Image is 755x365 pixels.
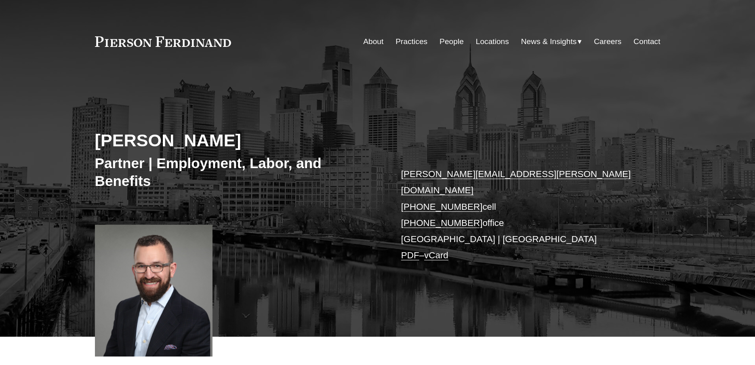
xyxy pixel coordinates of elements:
[424,250,448,260] a: vCard
[594,34,621,49] a: Careers
[521,34,582,49] a: folder dropdown
[95,154,378,190] h3: Partner | Employment, Labor, and Benefits
[95,130,378,151] h2: [PERSON_NAME]
[401,250,419,260] a: PDF
[401,169,631,195] a: [PERSON_NAME][EMAIL_ADDRESS][PERSON_NAME][DOMAIN_NAME]
[401,166,637,264] p: cell office [GEOGRAPHIC_DATA] | [GEOGRAPHIC_DATA] –
[633,34,660,49] a: Contact
[440,34,464,49] a: People
[521,35,577,49] span: News & Insights
[476,34,509,49] a: Locations
[401,218,483,228] a: [PHONE_NUMBER]
[363,34,383,49] a: About
[395,34,427,49] a: Practices
[401,202,483,212] a: [PHONE_NUMBER]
